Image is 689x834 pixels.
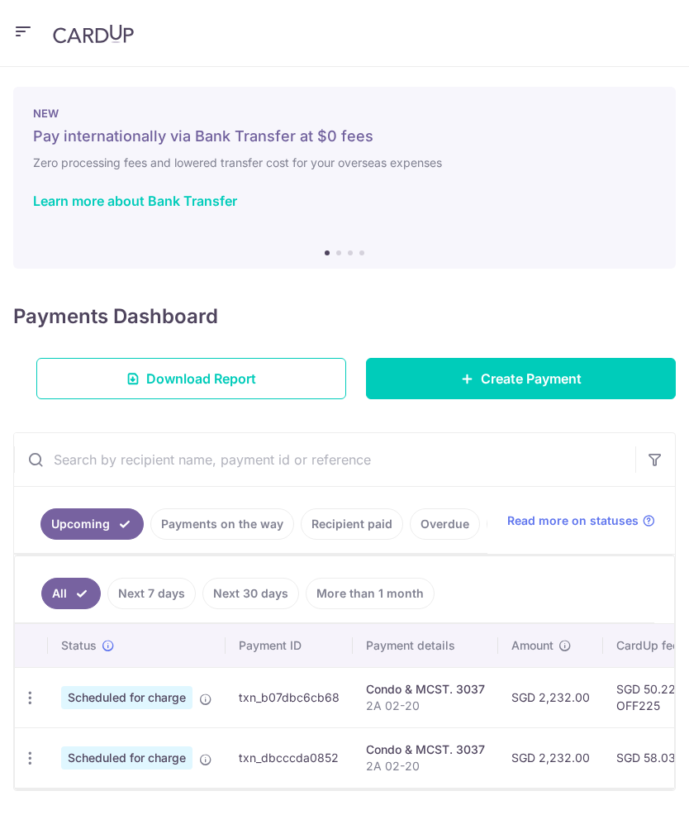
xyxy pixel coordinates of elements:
[366,681,485,698] div: Condo & MCST. 3037
[226,624,353,667] th: Payment ID
[616,637,679,654] span: CardUp fee
[33,153,656,173] h6: Zero processing fees and lowered transfer cost for your overseas expenses
[53,24,134,44] img: CardUp
[14,433,635,486] input: Search by recipient name, payment id or reference
[61,637,97,654] span: Status
[353,624,498,667] th: Payment details
[40,508,144,540] a: Upcoming
[41,578,101,609] a: All
[366,698,485,714] p: 2A 02-20
[366,758,485,774] p: 2A 02-20
[107,578,196,609] a: Next 7 days
[507,512,655,529] a: Read more on statuses
[511,637,554,654] span: Amount
[202,578,299,609] a: Next 30 days
[498,727,603,788] td: SGD 2,232.00
[61,746,192,770] span: Scheduled for charge
[146,369,256,388] span: Download Report
[33,107,656,120] p: NEW
[33,193,237,209] a: Learn more about Bank Transfer
[61,686,192,709] span: Scheduled for charge
[33,126,656,146] h5: Pay internationally via Bank Transfer at $0 fees
[226,667,353,727] td: txn_b07dbc6cb68
[150,508,294,540] a: Payments on the way
[306,578,435,609] a: More than 1 month
[507,512,639,529] span: Read more on statuses
[366,741,485,758] div: Condo & MCST. 3037
[487,508,564,540] a: Cancelled
[410,508,480,540] a: Overdue
[13,302,218,331] h4: Payments Dashboard
[36,358,346,399] a: Download Report
[301,508,403,540] a: Recipient paid
[366,358,676,399] a: Create Payment
[498,667,603,727] td: SGD 2,232.00
[226,727,353,788] td: txn_dbcccda0852
[481,369,582,388] span: Create Payment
